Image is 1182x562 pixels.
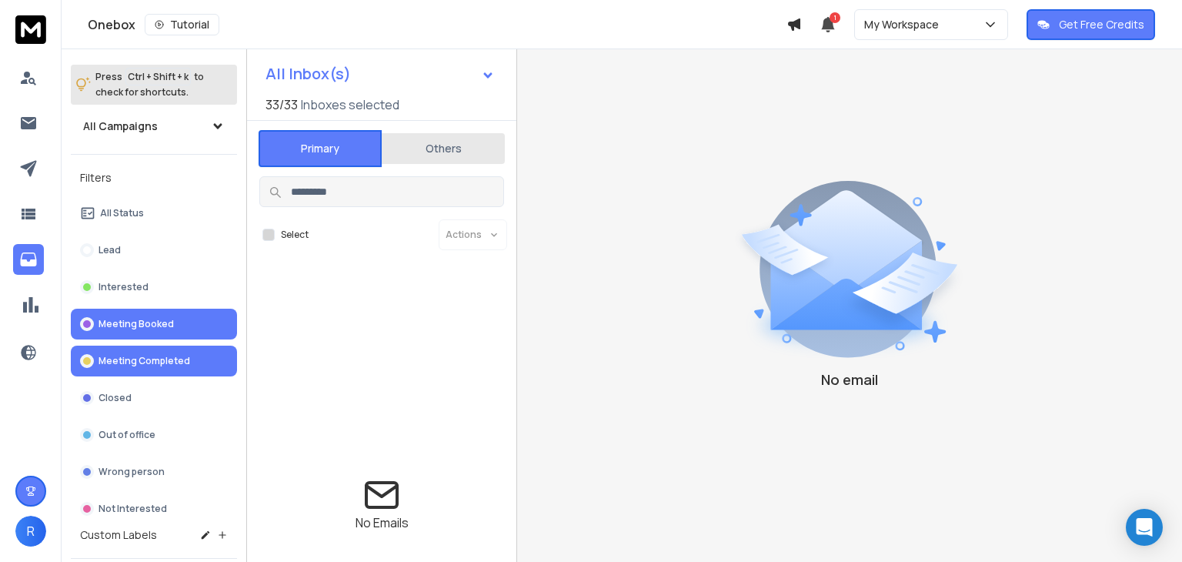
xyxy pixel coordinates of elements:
p: Out of office [98,429,155,441]
p: Press to check for shortcuts. [95,69,204,100]
p: All Status [100,207,144,219]
h3: Custom Labels [80,527,157,543]
p: My Workspace [864,17,945,32]
span: Ctrl + Shift + k [125,68,191,85]
p: Lead [98,244,121,256]
button: All Campaigns [71,111,237,142]
p: Meeting Completed [98,355,190,367]
button: Get Free Credits [1027,9,1155,40]
p: Closed [98,392,132,404]
p: Not Interested [98,503,167,515]
button: All Status [71,198,237,229]
h1: All Campaigns [83,119,158,134]
button: Out of office [71,420,237,450]
button: Meeting Booked [71,309,237,340]
span: 1 [830,12,840,23]
button: Lead [71,235,237,266]
button: Interested [71,272,237,303]
p: Interested [98,281,149,293]
button: R [15,516,46,547]
button: All Inbox(s) [253,59,507,89]
p: Meeting Booked [98,318,174,330]
p: Wrong person [98,466,165,478]
h3: Inboxes selected [301,95,399,114]
p: No Emails [356,513,409,532]
div: Open Intercom Messenger [1126,509,1163,546]
h1: All Inbox(s) [265,66,351,82]
label: Select [281,229,309,241]
button: Wrong person [71,457,237,487]
h3: Filters [71,167,237,189]
button: Closed [71,383,237,413]
span: 33 / 33 [265,95,298,114]
p: Get Free Credits [1059,17,1144,32]
button: Not Interested [71,493,237,524]
p: No email [821,369,878,390]
button: Meeting Completed [71,346,237,376]
button: Tutorial [145,14,219,35]
div: Onebox [88,14,786,35]
button: Others [382,132,505,166]
button: Primary [259,130,382,167]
